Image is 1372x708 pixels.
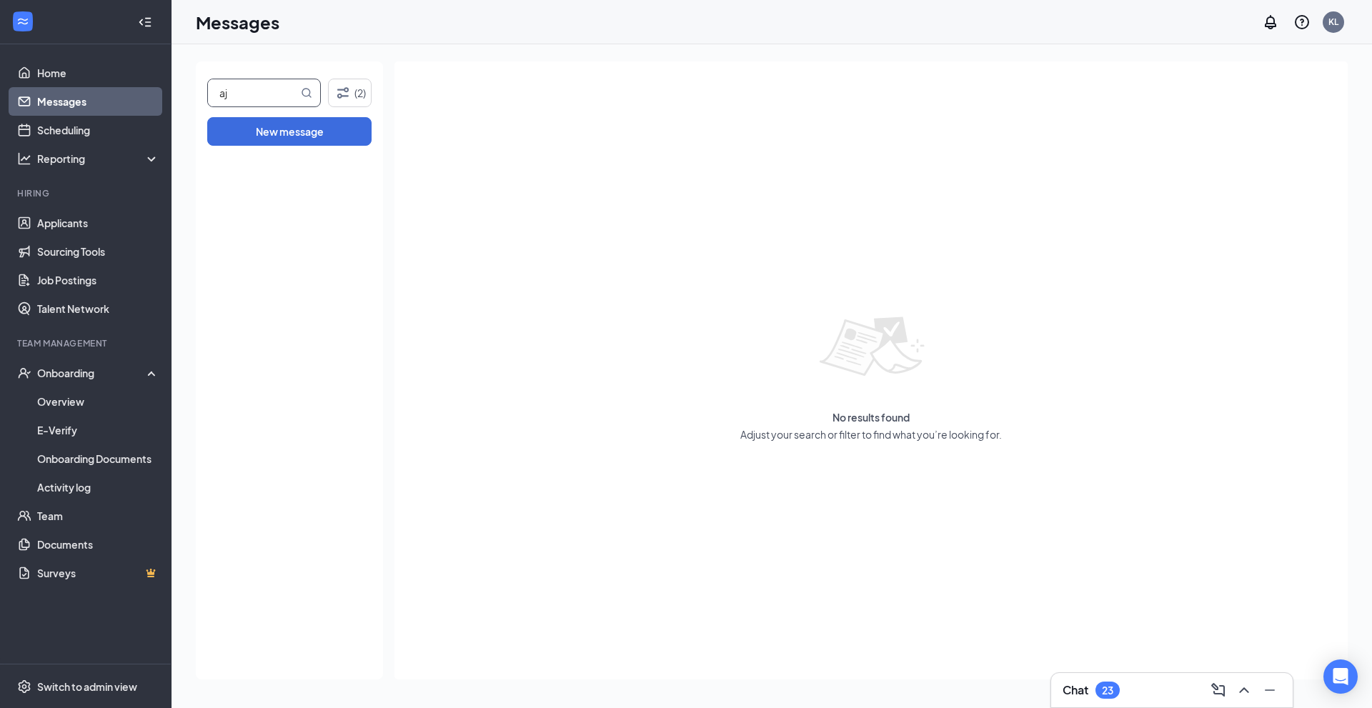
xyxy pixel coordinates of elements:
svg: WorkstreamLogo [16,14,30,29]
div: Onboarding [37,366,147,380]
a: Scheduling [37,116,159,144]
button: Minimize [1258,679,1281,702]
svg: MagnifyingGlass [301,87,312,99]
a: Messages [37,87,159,116]
svg: ComposeMessage [1210,682,1227,699]
svg: UserCheck [17,366,31,380]
svg: ChevronUp [1236,682,1253,699]
svg: Collapse [138,15,152,29]
svg: Notifications [1262,14,1279,31]
a: E-Verify [37,416,159,444]
div: Reporting [37,151,160,166]
div: Hiring [17,187,156,199]
a: Activity log [37,473,159,502]
a: Overview [37,387,159,416]
a: Home [37,59,159,87]
div: KL [1328,16,1338,28]
a: Sourcing Tools [37,237,159,266]
svg: Filter [334,84,352,101]
h1: Messages [196,10,279,34]
div: Switch to admin view [37,679,137,694]
svg: Analysis [17,151,31,166]
button: ComposeMessage [1207,679,1230,702]
span: No results found [832,410,910,424]
a: SurveysCrown [37,559,159,587]
span: Adjust your search or filter to find what you’re looking for. [740,427,1002,442]
svg: QuestionInfo [1293,14,1311,31]
a: Talent Network [37,294,159,323]
svg: Settings [17,679,31,694]
svg: Minimize [1261,682,1278,699]
div: Team Management [17,337,156,349]
button: ChevronUp [1233,679,1256,702]
a: Onboarding Documents [37,444,159,473]
div: Open Intercom Messenger [1323,659,1358,694]
h3: Chat [1063,682,1088,698]
input: Search [208,79,298,106]
div: 23 [1102,684,1113,697]
a: Team [37,502,159,530]
button: New message [207,117,372,146]
button: Filter (2) [328,79,372,107]
a: Documents [37,530,159,559]
a: Applicants [37,209,159,237]
a: Job Postings [37,266,159,294]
